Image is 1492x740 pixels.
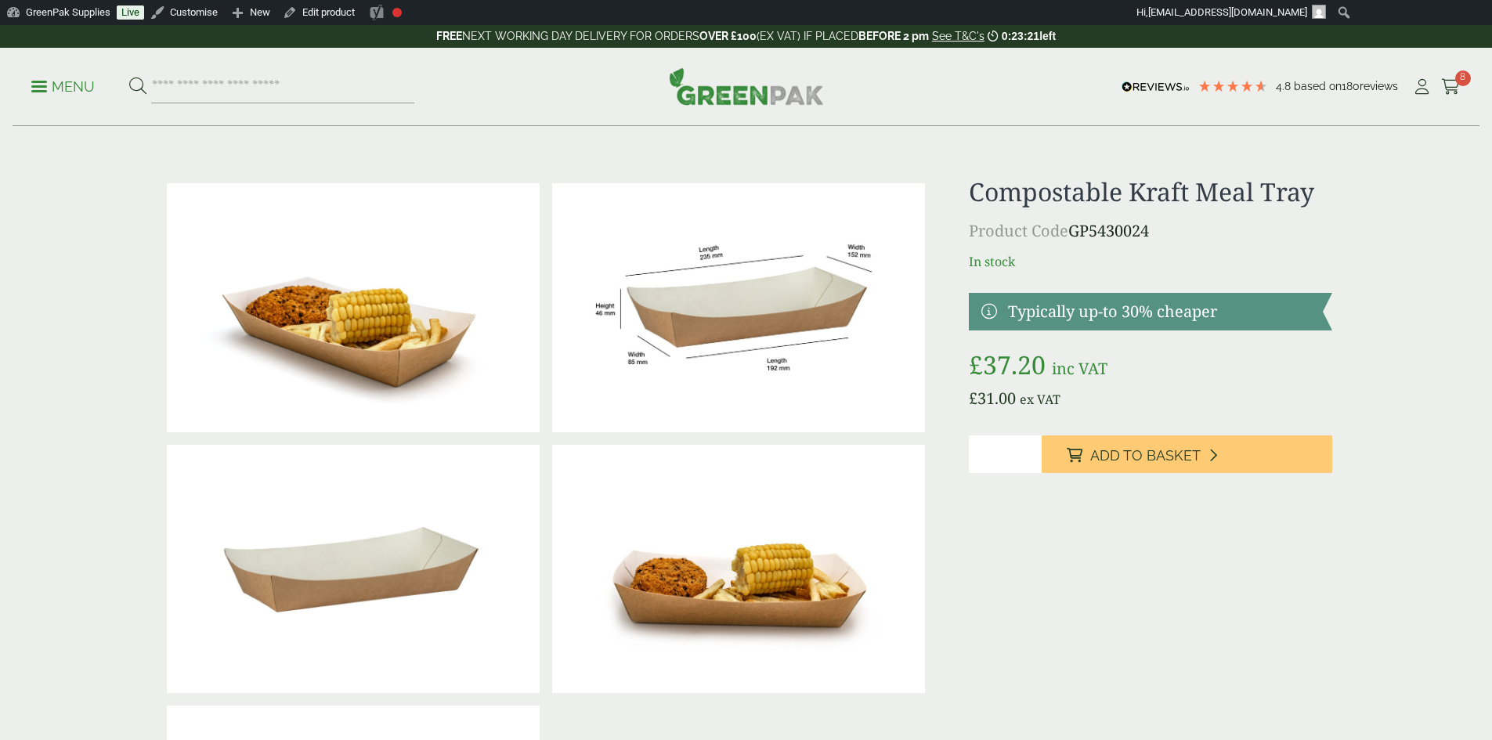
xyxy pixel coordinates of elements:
span: ex VAT [1020,391,1060,408]
p: GP5430024 [969,219,1331,243]
span: Based on [1294,80,1342,92]
span: £ [969,388,977,409]
img: MealTray_standard [552,183,925,432]
img: Compostable Kraft Meal Tray 0 [167,445,540,694]
div: 4.78 Stars [1198,79,1268,93]
a: Live [117,5,144,20]
span: [EMAIL_ADDRESS][DOMAIN_NAME] [1148,6,1307,18]
img: GreenPak Supplies [669,67,824,105]
span: 180 [1342,80,1360,92]
span: reviews [1360,80,1398,92]
img: IMG_5659 [552,445,925,694]
p: In stock [969,252,1331,271]
i: Cart [1441,79,1461,95]
bdi: 37.20 [969,348,1046,381]
span: Add to Basket [1090,447,1201,464]
span: left [1039,30,1056,42]
bdi: 31.00 [969,388,1016,409]
button: Add to Basket [1042,435,1332,473]
span: 4.8 [1276,80,1294,92]
span: 0:23:21 [1002,30,1039,42]
span: inc VAT [1052,358,1107,379]
i: My Account [1412,79,1432,95]
img: IMG_5658 [167,183,540,432]
h1: Compostable Kraft Meal Tray [969,177,1331,207]
img: REVIEWS.io [1122,81,1190,92]
a: See T&C's [932,30,984,42]
p: Menu [31,78,95,96]
strong: BEFORE 2 pm [858,30,929,42]
span: Product Code [969,220,1068,241]
strong: OVER £100 [699,30,757,42]
span: £ [969,348,983,381]
a: 8 [1441,75,1461,99]
strong: FREE [436,30,462,42]
span: 8 [1455,70,1471,86]
a: Menu [31,78,95,93]
div: Focus keyphrase not set [392,8,402,17]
